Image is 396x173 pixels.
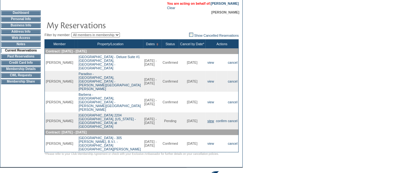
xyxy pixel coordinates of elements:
[1,29,41,34] td: Address Info
[1,23,41,28] td: Business Info
[45,71,74,92] td: [PERSON_NAME]
[1,79,41,84] td: Membership Share
[143,135,162,152] td: [DATE] - [DATE]
[1,54,41,59] td: Past Reservations
[54,42,66,46] a: Member
[146,42,155,46] a: Dates
[189,34,239,37] a: Show Cancelled Reservations
[179,112,205,129] td: [DATE]
[79,93,141,111] a: Barbena -[GEOGRAPHIC_DATA], [GEOGRAPHIC_DATA] - [PERSON_NAME][GEOGRAPHIC_DATA][PERSON_NAME]
[46,49,86,53] span: Contract: [DATE] - [DATE]
[79,113,136,128] a: [GEOGRAPHIC_DATA] 2204[GEOGRAPHIC_DATA], [US_STATE] - [GEOGRAPHIC_DATA] at [GEOGRAPHIC_DATA]
[180,42,204,46] a: Cancel by Date*
[207,79,214,83] a: view
[228,119,238,123] a: cancel
[1,48,41,53] td: Current Reservations
[45,112,74,129] td: [PERSON_NAME]
[46,130,86,134] span: Contract: [DATE] - [DATE]
[155,43,159,46] img: Ascending
[228,61,238,64] a: cancel
[45,135,74,152] td: [PERSON_NAME]
[45,54,74,71] td: [PERSON_NAME]
[1,17,41,22] td: Personal Info
[143,54,162,71] td: [DATE] - [DATE]
[179,92,205,112] td: [DATE]
[79,72,141,91] a: Paradiso -[GEOGRAPHIC_DATA], [GEOGRAPHIC_DATA] - [PERSON_NAME][GEOGRAPHIC_DATA][PERSON_NAME]
[79,136,141,151] a: [GEOGRAPHIC_DATA] - 305[PERSON_NAME], B.V.I. - [GEOGRAPHIC_DATA] [GEOGRAPHIC_DATA][PERSON_NAME]
[162,71,179,92] td: Confirmed
[167,2,239,5] span: You are acting on behalf of:
[228,142,238,145] a: cancel
[1,60,41,65] td: Credit Card Info
[162,112,179,129] td: Pending
[207,61,214,64] a: view
[162,92,179,112] td: Confirmed
[1,67,41,72] td: Membership Details
[1,35,41,41] td: Web Access
[143,112,162,129] td: [DATE] - [DATE]
[216,119,227,123] a: confirm
[189,33,193,37] img: chk_off.JPG
[228,79,238,83] a: cancel
[1,42,41,47] td: Notes
[211,10,239,14] span: [PERSON_NAME]
[1,10,41,15] td: Dashboard
[45,92,74,112] td: [PERSON_NAME]
[179,54,205,71] td: [DATE]
[207,100,214,104] a: view
[167,6,175,10] a: Clear
[162,135,179,152] td: Confirmed
[162,54,179,71] td: Confirmed
[44,33,70,37] span: Filter by member:
[207,119,214,123] a: view
[1,73,41,78] td: CWL Requests
[205,40,239,49] th: Actions
[228,100,238,104] a: cancel
[46,19,172,31] img: pgTtlMyReservations.gif
[44,152,219,155] span: *Please refer to your Club Membership Agreement or check with your Exclusive Ambassador for furth...
[179,71,205,92] td: [DATE]
[143,71,162,92] td: [DATE] - [DATE]
[143,92,162,112] td: [DATE] - [DATE]
[79,55,140,70] a: [GEOGRAPHIC_DATA] - Deluxe Suite #1[GEOGRAPHIC_DATA], [GEOGRAPHIC_DATA] - [GEOGRAPHIC_DATA]
[211,2,239,5] a: [PERSON_NAME]
[166,42,175,46] a: Status
[207,142,214,145] a: view
[179,135,205,152] td: [DATE]
[97,42,124,46] a: Property/Location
